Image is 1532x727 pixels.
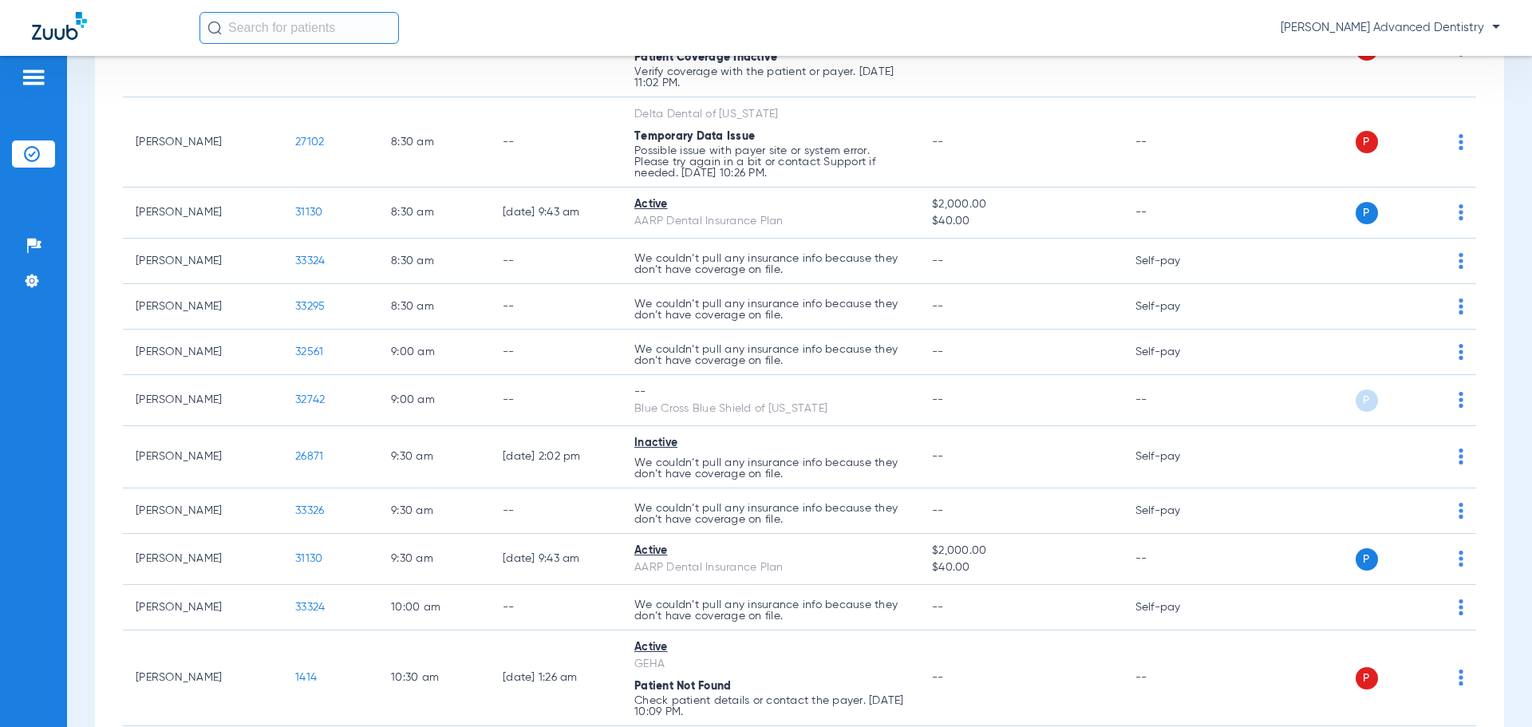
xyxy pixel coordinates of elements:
span: -- [932,505,944,516]
p: We couldn’t pull any insurance info because they don’t have coverage on file. [634,503,906,525]
span: 26871 [295,451,323,462]
span: -- [932,672,944,683]
td: [PERSON_NAME] [123,488,282,534]
td: 10:30 AM [378,630,490,726]
td: Self-pay [1123,239,1230,284]
td: 8:30 AM [378,239,490,284]
td: Self-pay [1123,330,1230,375]
img: group-dot-blue.svg [1459,253,1463,269]
div: Active [634,543,906,559]
span: -- [932,301,944,312]
img: group-dot-blue.svg [1459,298,1463,314]
span: $2,000.00 [932,543,1109,559]
span: -- [932,602,944,613]
img: group-dot-blue.svg [1459,344,1463,360]
td: -- [1123,375,1230,426]
p: We couldn’t pull any insurance info because they don’t have coverage on file. [634,298,906,321]
td: [DATE] 9:43 AM [490,188,622,239]
span: 33295 [295,301,325,312]
p: Verify coverage with the patient or payer. [DATE] 11:02 PM. [634,66,906,89]
td: -- [490,97,622,188]
span: 33326 [295,505,324,516]
div: Blue Cross Blue Shield of [US_STATE] [634,401,906,417]
td: [PERSON_NAME] [123,585,282,630]
img: group-dot-blue.svg [1459,392,1463,408]
span: P [1356,548,1378,571]
span: 31130 [295,207,322,218]
span: Patient Coverage Inactive [634,52,777,63]
td: 8:30 AM [378,284,490,330]
div: Inactive [634,435,906,452]
td: -- [1123,188,1230,239]
div: GEHA [634,656,906,673]
td: -- [1123,630,1230,726]
span: P [1356,131,1378,153]
td: [PERSON_NAME] [123,534,282,585]
td: Self-pay [1123,488,1230,534]
span: P [1356,667,1378,689]
span: Patient Not Found [634,681,731,692]
td: [PERSON_NAME] [123,426,282,488]
span: 1414 [295,672,317,683]
div: AARP Dental Insurance Plan [634,213,906,230]
img: group-dot-blue.svg [1459,599,1463,615]
td: -- [1123,534,1230,585]
p: We couldn’t pull any insurance info because they don’t have coverage on file. [634,344,906,366]
td: -- [490,488,622,534]
span: 27102 [295,136,324,148]
span: 33324 [295,255,325,267]
td: 9:30 AM [378,426,490,488]
td: [DATE] 9:43 AM [490,534,622,585]
div: Active [634,639,906,656]
span: -- [932,394,944,405]
img: Zuub Logo [32,12,87,40]
td: 9:30 AM [378,534,490,585]
span: -- [932,255,944,267]
td: [PERSON_NAME] [123,375,282,426]
img: group-dot-blue.svg [1459,204,1463,220]
img: group-dot-blue.svg [1459,503,1463,519]
p: Check patient details or contact the payer. [DATE] 10:09 PM. [634,695,906,717]
span: Temporary Data Issue [634,131,755,142]
span: $40.00 [932,559,1109,576]
td: -- [490,375,622,426]
span: P [1356,202,1378,224]
td: [DATE] 1:26 AM [490,630,622,726]
td: -- [490,239,622,284]
span: $2,000.00 [932,196,1109,213]
span: $40.00 [932,213,1109,230]
input: Search for patients [199,12,399,44]
td: [PERSON_NAME] [123,330,282,375]
td: [PERSON_NAME] [123,97,282,188]
span: P [1356,389,1378,412]
td: [PERSON_NAME] [123,239,282,284]
td: Self-pay [1123,426,1230,488]
div: -- [634,384,906,401]
td: [PERSON_NAME] [123,188,282,239]
img: Search Icon [207,21,222,35]
img: group-dot-blue.svg [1459,134,1463,150]
td: -- [1123,97,1230,188]
td: -- [490,284,622,330]
div: Active [634,196,906,213]
td: 9:00 AM [378,375,490,426]
td: [PERSON_NAME] [123,284,282,330]
p: We couldn’t pull any insurance info because they don’t have coverage on file. [634,253,906,275]
img: hamburger-icon [21,68,46,87]
span: [PERSON_NAME] Advanced Dentistry [1281,20,1500,36]
span: -- [932,451,944,462]
td: 8:30 AM [378,188,490,239]
td: Self-pay [1123,585,1230,630]
div: AARP Dental Insurance Plan [634,559,906,576]
td: 9:30 AM [378,488,490,534]
span: 33324 [295,602,325,613]
span: 32742 [295,394,325,405]
td: 8:30 AM [378,97,490,188]
td: -- [490,585,622,630]
td: [PERSON_NAME] [123,630,282,726]
td: [DATE] 2:02 PM [490,426,622,488]
p: We couldn’t pull any insurance info because they don’t have coverage on file. [634,457,906,480]
td: -- [490,330,622,375]
iframe: Chat Widget [1452,650,1532,727]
